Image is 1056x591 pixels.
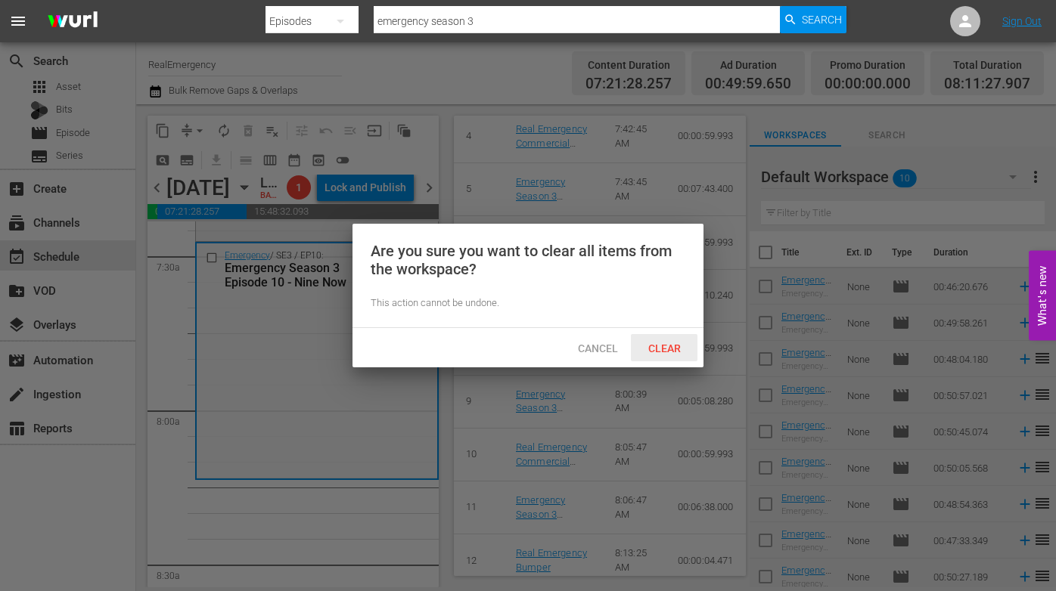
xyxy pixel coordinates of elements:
[802,6,842,33] span: Search
[9,12,27,30] span: menu
[636,342,693,354] span: Clear
[566,342,630,354] span: Cancel
[1002,15,1042,27] a: Sign Out
[564,334,631,361] button: Cancel
[631,334,697,361] button: Clear
[1029,251,1056,341] button: Open Feedback Widget
[371,296,685,311] div: This action cannot be undone.
[36,4,109,39] img: ans4CAIJ8jUAAAAAAAAAAAAAAAAAAAAAAAAgQb4GAAAAAAAAAAAAAAAAAAAAAAAAJMjXAAAAAAAAAAAAAAAAAAAAAAAAgAT5G...
[371,242,685,278] div: Are you sure you want to clear all items from the workspace?
[780,6,846,33] button: Search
